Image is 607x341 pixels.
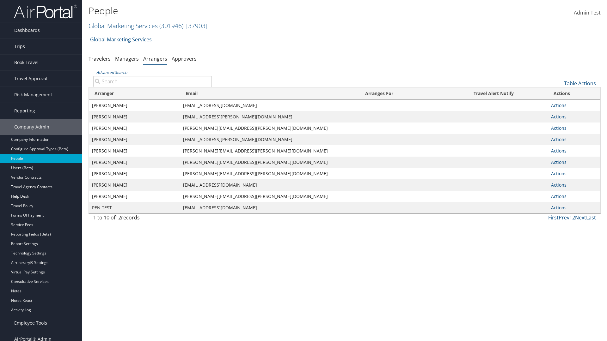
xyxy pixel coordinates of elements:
[551,205,567,211] a: Actions
[575,214,586,221] a: Next
[89,21,207,30] a: Global Marketing Services
[143,55,167,62] a: Arrangers
[551,136,567,142] a: Actions
[180,134,359,145] td: [EMAIL_ADDRESS][PERSON_NAME][DOMAIN_NAME]
[180,87,359,100] th: Email: activate to sort column ascending
[89,145,180,157] td: [PERSON_NAME]
[89,179,180,191] td: [PERSON_NAME]
[180,157,359,168] td: [PERSON_NAME][EMAIL_ADDRESS][PERSON_NAME][DOMAIN_NAME]
[440,87,548,100] th: Travel Alert Notify: activate to sort column ascending
[14,119,49,135] span: Company Admin
[115,55,139,62] a: Managers
[551,102,567,108] a: Actions
[89,123,180,134] td: [PERSON_NAME]
[180,111,359,123] td: [EMAIL_ADDRESS][PERSON_NAME][DOMAIN_NAME]
[586,214,596,221] a: Last
[180,145,359,157] td: [PERSON_NAME][EMAIL_ADDRESS][PERSON_NAME][DOMAIN_NAME]
[551,159,567,165] a: Actions
[90,33,152,46] a: Global Marketing Services
[89,55,111,62] a: Travelers
[564,80,596,87] a: Table Actions
[180,179,359,191] td: [EMAIL_ADDRESS][DOMAIN_NAME]
[89,134,180,145] td: [PERSON_NAME]
[115,214,121,221] span: 12
[551,182,567,188] a: Actions
[548,214,559,221] a: First
[14,315,47,331] span: Employee Tools
[559,214,569,221] a: Prev
[96,70,127,75] a: Advanced Search
[172,55,197,62] a: Approvers
[551,114,567,120] a: Actions
[14,103,35,119] span: Reporting
[572,214,575,221] a: 2
[89,202,180,213] td: PEN TEST
[180,168,359,179] td: [PERSON_NAME][EMAIL_ADDRESS][PERSON_NAME][DOMAIN_NAME]
[359,87,440,100] th: Arranges For: activate to sort column ascending
[180,191,359,202] td: [PERSON_NAME][EMAIL_ADDRESS][PERSON_NAME][DOMAIN_NAME]
[574,3,601,23] a: Admin Test
[551,170,567,176] a: Actions
[14,4,77,19] img: airportal-logo.png
[569,214,572,221] a: 1
[89,168,180,179] td: [PERSON_NAME]
[574,9,601,16] span: Admin Test
[180,100,359,111] td: [EMAIL_ADDRESS][DOMAIN_NAME]
[159,21,183,30] span: ( 301946 )
[180,202,359,213] td: [EMAIL_ADDRESS][DOMAIN_NAME]
[93,214,212,224] div: 1 to 10 of records
[14,22,40,38] span: Dashboards
[551,193,567,199] a: Actions
[93,76,212,87] input: Advanced Search
[89,100,180,111] td: [PERSON_NAME]
[89,157,180,168] td: [PERSON_NAME]
[14,55,39,70] span: Book Travel
[14,87,52,103] span: Risk Management
[89,87,180,100] th: Arranger: activate to sort column descending
[183,21,207,30] span: , [ 37903 ]
[551,148,567,154] a: Actions
[89,111,180,123] td: [PERSON_NAME]
[551,125,567,131] a: Actions
[548,87,600,100] th: Actions
[89,4,430,17] h1: People
[89,191,180,202] td: [PERSON_NAME]
[14,71,47,87] span: Travel Approval
[14,39,25,54] span: Trips
[180,123,359,134] td: [PERSON_NAME][EMAIL_ADDRESS][PERSON_NAME][DOMAIN_NAME]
